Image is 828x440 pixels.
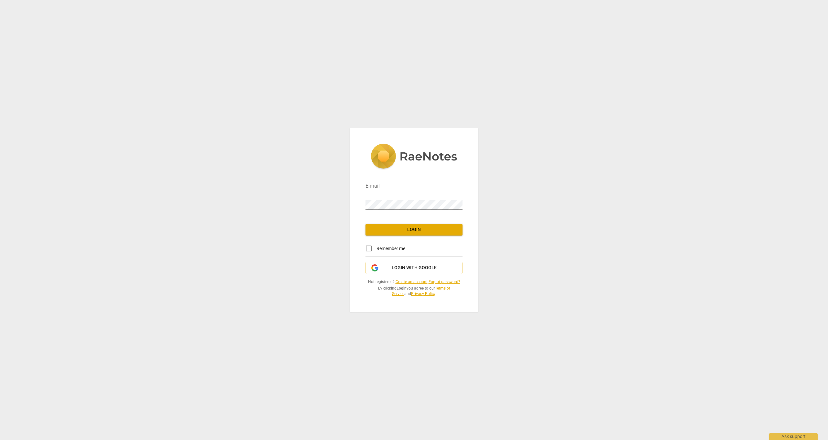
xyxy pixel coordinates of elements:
a: Terms of Service [392,286,450,296]
a: Forgot password? [429,280,460,284]
button: Login with Google [365,262,463,274]
a: Privacy Policy [411,291,435,296]
button: Login [365,224,463,236]
span: By clicking you agree to our and . [365,286,463,296]
span: Login [371,226,457,233]
span: Remember me [376,245,405,252]
span: Login with Google [392,265,437,271]
b: Login [397,286,407,291]
div: Ask support [769,433,818,440]
span: Not registered? | [365,279,463,285]
img: 5ac2273c67554f335776073100b6d88f.svg [371,144,457,170]
a: Create an account [396,280,428,284]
